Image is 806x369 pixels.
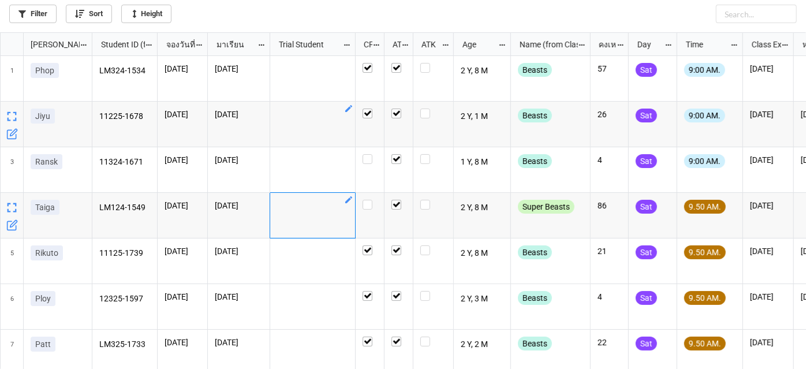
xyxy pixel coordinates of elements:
p: 11125-1739 [99,245,151,262]
div: Age [456,38,498,51]
p: 4 [598,291,621,303]
p: 57 [598,63,621,74]
p: Taiga [35,202,55,213]
p: 12325-1597 [99,291,151,307]
div: 9.50 AM. [684,245,726,259]
div: Name (from Class) [513,38,578,51]
p: 22 [598,337,621,348]
span: 5 [10,238,14,284]
p: Patt [35,338,51,350]
div: 9:00 AM. [684,109,725,122]
p: [DATE] [215,109,263,120]
p: 2 Y, 8 M [461,200,504,216]
div: Time [679,38,730,51]
p: Phop [35,65,54,76]
div: Beasts [518,109,552,122]
p: [DATE] [215,245,263,257]
p: [DATE] [750,337,786,348]
p: [DATE] [165,337,200,348]
div: CF [357,38,373,51]
div: Beasts [518,63,552,77]
p: 2 Y, 8 M [461,245,504,262]
div: Sat [636,337,657,351]
p: [DATE] [215,154,263,166]
p: [DATE] [165,200,200,211]
div: ATT [386,38,402,51]
p: [DATE] [750,245,786,257]
p: [DATE] [750,154,786,166]
a: Sort [66,5,112,23]
div: grid [1,33,92,56]
p: [DATE] [750,63,786,74]
input: Search... [716,5,797,23]
p: Jiyu [35,110,50,122]
div: Class Expiration [745,38,782,51]
p: [DATE] [165,109,200,120]
div: Sat [636,200,657,214]
p: 1 Y, 8 M [461,154,504,170]
div: Sat [636,109,657,122]
p: 11225-1678 [99,109,151,125]
div: [PERSON_NAME] Name [24,38,80,51]
p: 2 Y, 2 M [461,337,504,353]
p: [DATE] [215,291,263,303]
div: Beasts [518,245,552,259]
p: LM324-1534 [99,63,151,79]
p: 11324-1671 [99,154,151,170]
div: Day [630,38,665,51]
p: 2 Y, 1 M [461,109,504,125]
div: จองวันที่ [159,38,196,51]
p: 21 [598,245,621,257]
div: 9.50 AM. [684,291,726,305]
p: [DATE] [165,245,200,257]
div: 9:00 AM. [684,63,725,77]
div: มาเรียน [210,38,258,51]
div: Sat [636,291,657,305]
p: 2 Y, 3 M [461,291,504,307]
a: Height [121,5,171,23]
div: Beasts [518,291,552,305]
p: 2 Y, 8 M [461,63,504,79]
p: [DATE] [165,291,200,303]
p: [DATE] [215,63,263,74]
span: 3 [10,147,14,192]
div: Trial Student [272,38,342,51]
div: Beasts [518,154,552,168]
p: 4 [598,154,621,166]
div: Sat [636,63,657,77]
p: [DATE] [215,337,263,348]
p: LM325-1733 [99,337,151,353]
p: [DATE] [165,154,200,166]
p: 26 [598,109,621,120]
span: 6 [10,284,14,329]
div: Student ID (from [PERSON_NAME] Name) [94,38,145,51]
div: 9.50 AM. [684,200,726,214]
div: Sat [636,154,657,168]
div: 9.50 AM. [684,337,726,351]
div: ATK [415,38,441,51]
div: คงเหลือ (from Nick Name) [592,38,616,51]
p: [DATE] [750,291,786,303]
p: Rikuto [35,247,58,259]
p: [DATE] [750,109,786,120]
span: 1 [10,56,14,101]
p: Ploy [35,293,51,304]
p: [DATE] [165,63,200,74]
p: 86 [598,200,621,211]
p: Ransk [35,156,58,167]
p: [DATE] [750,200,786,211]
div: Sat [636,245,657,259]
p: LM124-1549 [99,200,151,216]
div: Beasts [518,337,552,351]
div: 9:00 AM. [684,154,725,168]
a: Filter [9,5,57,23]
div: Super Beasts [518,200,574,214]
p: [DATE] [215,200,263,211]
